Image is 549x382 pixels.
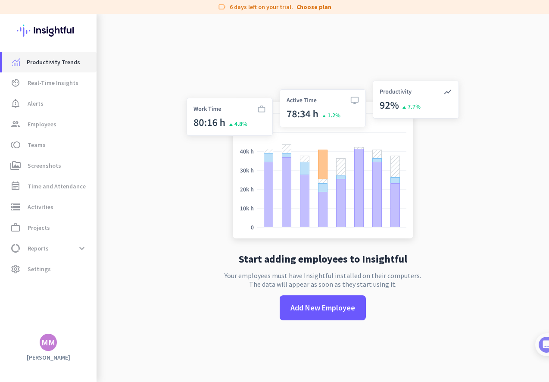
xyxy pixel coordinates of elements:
[2,114,97,135] a: groupEmployees
[17,14,80,47] img: Insightful logo
[9,47,43,56] p: 1 of 4 done
[10,181,21,191] i: event_note
[2,217,97,238] a: work_outlineProjects
[280,295,366,320] button: Add New Employee
[16,80,156,94] div: Add employees
[43,269,86,304] button: Messages
[2,155,97,176] a: perm_mediaScreenshots
[50,291,80,297] span: Messages
[33,116,146,133] div: Initial tracking settings and how to edit them
[2,135,97,155] a: tollTeams
[28,140,46,150] span: Teams
[28,202,53,212] span: Activities
[73,4,101,19] h1: Tasks
[141,291,160,297] span: Tasks
[16,250,156,264] div: 4Onboarding completed!
[33,253,146,262] div: Onboarding completed!
[2,197,97,217] a: storageActivities
[12,58,20,66] img: menu-item
[86,269,129,304] button: Help
[2,72,97,93] a: av_timerReal-Time Insights
[129,269,172,304] button: Tasks
[2,176,97,197] a: event_noteTime and Attendance
[28,264,51,274] span: Settings
[10,243,21,254] i: data_usage
[10,78,21,88] i: av_timer
[28,160,61,171] span: Screenshots
[33,137,150,173] div: Take a look at your current tracking settings and the instructions for editing them according to ...
[10,98,21,109] i: notification_important
[102,47,164,56] p: About 7 minutes left
[33,220,146,229] div: Start collecting data
[28,181,86,191] span: Time and Attendance
[48,26,142,34] div: [PERSON_NAME] from Insightful
[10,264,21,274] i: settings
[2,238,97,259] a: data_usageReportsexpand_more
[225,271,421,288] p: Your employees must have Insightful installed on their computers. The data will appear as soon as...
[10,202,21,212] i: storage
[218,3,226,11] i: label
[41,338,55,347] div: MM
[16,113,156,133] div: 2Initial tracking settings and how to edit them
[2,259,97,279] a: settingsSettings
[12,291,30,297] span: Home
[28,78,78,88] span: Real-Time Insights
[33,83,146,92] div: Add employees
[10,222,21,233] i: work_outline
[151,3,167,19] div: Close
[33,180,105,197] button: Take a quick tour
[28,98,44,109] span: Alerts
[31,23,44,37] img: Profile image for Tamara
[74,241,90,256] button: expand_more
[2,52,97,72] a: menu-itemProductivity Trends
[180,75,465,247] img: no-search-results
[101,291,115,297] span: Help
[10,119,21,129] i: group
[296,3,331,11] a: Choose plan
[10,160,21,171] i: perm_media
[239,254,407,264] h2: Start adding employees to Insightful
[27,57,80,67] span: Productivity Trends
[28,222,50,233] span: Projects
[16,217,156,231] div: 3Start collecting data
[10,140,21,150] i: toll
[2,93,97,114] a: notification_importantAlerts
[28,243,49,254] span: Reports
[290,302,355,313] span: Add New Employee
[28,119,56,129] span: Employees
